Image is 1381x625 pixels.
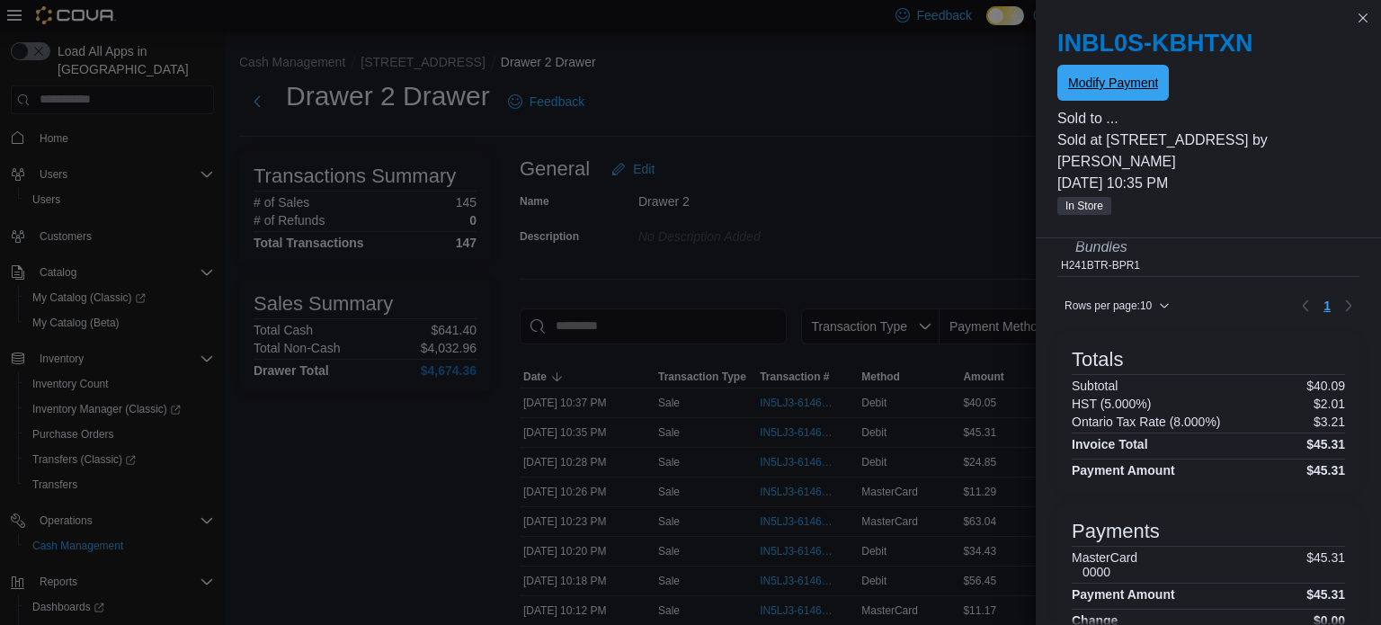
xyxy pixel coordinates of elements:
h3: Totals [1072,349,1123,371]
nav: Pagination for table: MemoryTable from EuiInMemoryTable [1295,291,1359,320]
button: Rows per page:10 [1057,295,1177,317]
h6: 0000 [1083,565,1137,579]
span: 1 [1323,297,1331,315]
ul: Pagination for table: MemoryTable from EuiInMemoryTable [1316,291,1338,320]
p: $45.31 [1306,550,1345,579]
h3: Payments [1072,521,1160,542]
button: Page 1 of 1 [1316,291,1338,320]
p: [DATE] 10:35 PM [1057,173,1359,194]
button: Modify Payment [1057,65,1169,101]
p: Sold at [STREET_ADDRESS] by [PERSON_NAME] [1057,129,1359,173]
h6: Subtotal [1072,379,1118,393]
h6: Ontario Tax Rate (8.000%) [1072,415,1221,429]
h4: Payment Amount [1072,587,1175,602]
span: In Store [1065,198,1103,214]
button: Previous page [1295,295,1316,317]
h4: $45.31 [1306,463,1345,478]
span: Rows per page : 10 [1065,299,1152,313]
i: Bundles [1075,239,1127,254]
p: $3.21 [1314,415,1345,429]
h4: Payment Amount [1072,463,1175,478]
p: $40.09 [1306,379,1345,393]
button: Next page [1338,295,1359,317]
h2: INBL0S-KBHTXN [1057,29,1359,58]
button: Close this dialog [1352,7,1374,29]
h6: MasterCard [1072,550,1137,565]
span: In Store [1057,197,1111,215]
h4: $45.31 [1306,437,1345,451]
h4: $45.31 [1306,587,1345,602]
p: $2.01 [1314,397,1345,411]
h6: HST (5.000%) [1072,397,1151,411]
p: Sold to ... [1057,108,1359,129]
span: Modify Payment [1068,74,1158,92]
h4: Invoice Total [1072,437,1148,451]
